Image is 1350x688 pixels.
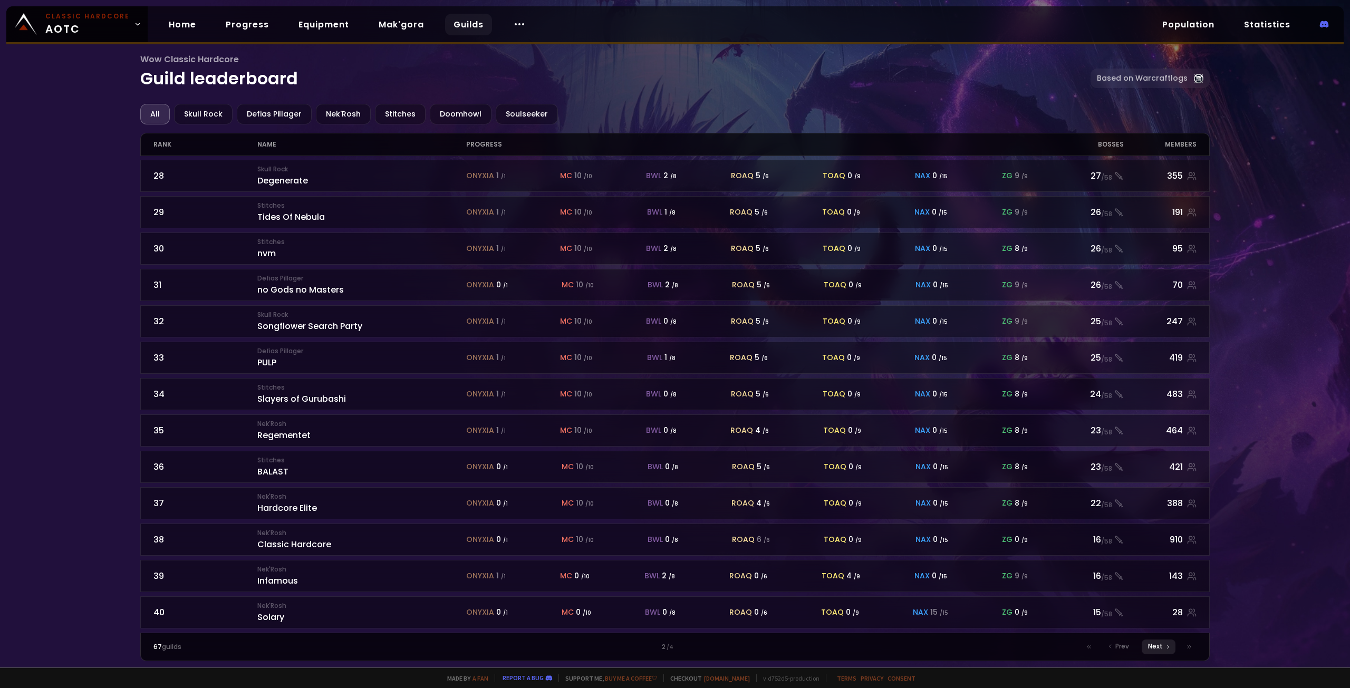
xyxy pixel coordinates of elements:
[847,352,860,363] div: 0
[1040,497,1124,510] div: 22
[939,209,947,217] small: / 15
[574,207,592,218] div: 10
[257,310,466,319] small: Skull Rock
[755,425,769,436] div: 4
[670,391,677,399] small: / 8
[932,425,948,436] div: 0
[140,487,1210,519] a: 37Nek'RoshHardcore Eliteonyxia 0 /1mc 10 /10bwl 0 /8roaq 4 /6toaq 0 /9nax 0 /15zg 8 /922/58388
[1040,387,1124,401] div: 24
[503,282,508,289] small: / 1
[257,456,466,478] div: BALAST
[915,425,930,436] span: nax
[763,391,769,399] small: / 6
[672,282,678,289] small: / 8
[847,170,861,181] div: 0
[1002,170,1012,181] span: zg
[1124,315,1197,328] div: 247
[576,279,594,290] div: 10
[670,318,677,326] small: / 8
[669,209,676,217] small: / 8
[576,498,594,509] div: 10
[140,524,1210,556] a: 38Nek'RoshClassic Hardcoreonyxia 0 /1mc 10 /10bwl 0 /8roaq 6 /6toaq 0 /9nax 0 /15zg 0 /916/58910
[1021,500,1028,508] small: / 9
[663,316,677,327] div: 0
[648,461,663,472] span: bwl
[584,245,592,253] small: / 10
[1236,14,1299,35] a: Statistics
[466,243,494,254] span: onyxia
[646,243,661,254] span: bwl
[1002,243,1012,254] span: zg
[1040,315,1124,328] div: 25
[854,391,861,399] small: / 9
[823,389,845,400] span: toaq
[1015,498,1028,509] div: 8
[1124,460,1197,473] div: 421
[501,354,506,362] small: / 1
[501,318,506,326] small: / 1
[669,354,676,362] small: / 8
[672,500,678,508] small: / 8
[939,391,948,399] small: / 15
[915,243,930,254] span: nax
[153,497,258,510] div: 37
[466,207,494,218] span: onyxia
[1002,279,1012,290] span: zg
[823,170,845,181] span: toaq
[140,269,1210,301] a: 31Defias Pillagerno Gods no Mastersonyxia 0 /1mc 10 /10bwl 2 /8roaq 5 /6toaq 0 /9nax 0 /15zg 9 /9...
[1021,427,1028,435] small: / 9
[140,378,1210,410] a: 34StitchesSlayers of Gurubashionyxia 1 /1mc 10 /10bwl 0 /8roaq 5 /6toaq 0 /9nax 0 /15zg 8 /924/58483
[665,279,678,290] div: 2
[1015,461,1028,472] div: 8
[823,425,846,436] span: toaq
[1124,387,1197,401] div: 483
[257,383,466,392] small: Stitches
[847,316,861,327] div: 0
[855,427,861,435] small: / 9
[663,243,677,254] div: 2
[764,282,770,289] small: / 6
[584,391,592,399] small: / 10
[1015,389,1028,400] div: 8
[854,245,861,253] small: / 9
[822,352,845,363] span: toaq
[763,172,769,180] small: / 6
[496,170,506,181] div: 1
[940,500,948,508] small: / 15
[646,425,661,436] span: bwl
[1021,463,1028,471] small: / 9
[933,498,948,509] div: 0
[1015,352,1028,363] div: 8
[847,207,860,218] div: 0
[756,243,769,254] div: 5
[560,425,572,436] span: mc
[665,498,678,509] div: 0
[257,346,466,369] div: PULP
[560,170,572,181] span: mc
[822,207,845,218] span: toaq
[257,201,466,224] div: Tides Of Nebula
[140,196,1210,228] a: 29StitchesTides Of Nebulaonyxia 1 /1mc 10 /10bwl 1 /8roaq 5 /6toaq 0 /9nax 0 /15zg 9 /926/58191
[1015,170,1028,181] div: 9
[663,389,677,400] div: 0
[672,463,678,471] small: / 8
[153,169,258,182] div: 28
[1002,461,1012,472] span: zg
[1124,169,1197,182] div: 355
[257,274,466,296] div: no Gods no Masters
[939,245,948,253] small: / 15
[1040,533,1124,546] div: 16
[915,498,931,509] span: nax
[915,279,931,290] span: nax
[932,352,947,363] div: 0
[731,170,754,181] span: roaq
[574,425,592,436] div: 10
[257,346,466,356] small: Defias Pillager
[940,282,948,289] small: / 15
[1101,209,1112,219] small: / 58
[848,498,862,509] div: 0
[140,160,1210,192] a: 28Skull RockDegenerateonyxia 1 /1mc 10 /10bwl 2 /8roaq 5 /6toaq 0 /9nax 0 /15zg 9 /927/58355
[847,389,861,400] div: 0
[257,419,466,442] div: Regementet
[1040,460,1124,473] div: 23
